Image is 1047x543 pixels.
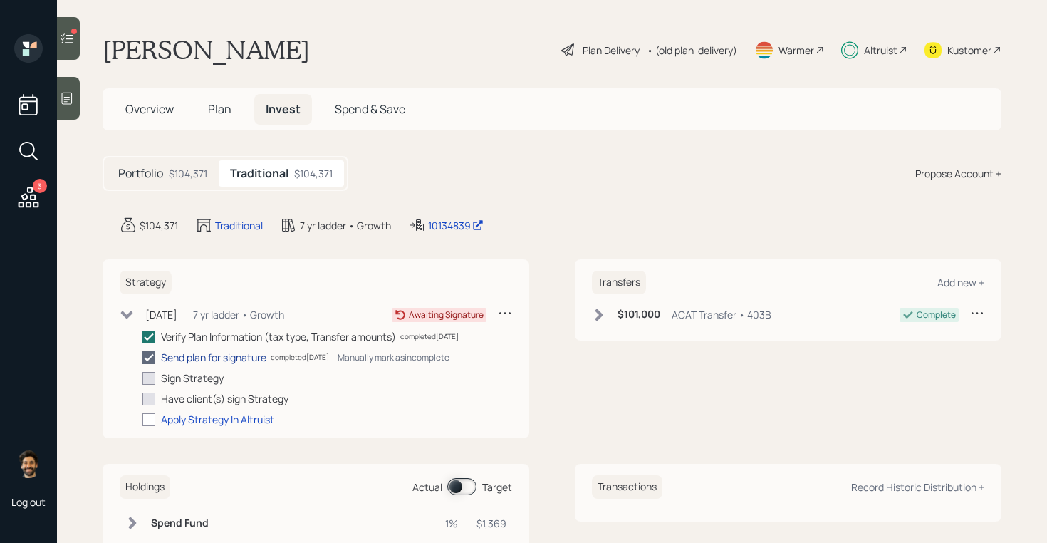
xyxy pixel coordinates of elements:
div: Awaiting Signature [409,309,484,321]
div: completed [DATE] [400,331,459,342]
div: 3 [33,179,47,193]
div: • (old plan-delivery) [647,43,737,58]
div: Propose Account + [915,166,1001,181]
div: Kustomer [947,43,991,58]
div: Verify Plan Information (tax type, Transfer amounts) [161,329,396,344]
div: Actual [412,480,442,495]
div: 7 yr ladder • Growth [193,307,284,322]
h5: Traditional [230,167,288,180]
img: eric-schwartz-headshot.png [14,450,43,478]
div: [DATE] [145,307,177,322]
div: Target [482,480,512,495]
div: Manually mark as incomplete [338,351,449,363]
div: Plan Delivery [583,43,640,58]
h6: Transactions [592,475,662,499]
div: Traditional [215,218,263,233]
div: 7 yr ladder • Growth [300,218,391,233]
h6: Transfers [592,271,646,294]
div: 10134839 [428,218,484,233]
div: $104,371 [294,166,333,181]
span: Spend & Save [335,101,405,117]
div: ACAT Transfer • 403B [672,307,771,322]
div: $1,369 [475,516,506,531]
div: Log out [11,495,46,509]
h6: Spend Fund [151,517,219,529]
div: $104,371 [169,166,207,181]
span: Plan [208,101,231,117]
div: $104,371 [140,218,178,233]
h1: [PERSON_NAME] [103,34,310,66]
div: Apply Strategy In Altruist [161,412,274,427]
div: Add new + [937,276,984,289]
h5: Portfolio [118,167,163,180]
div: 1% [437,516,458,531]
span: Invest [266,101,301,117]
h6: $101,000 [618,309,660,321]
div: Record Historic Distribution + [851,480,984,494]
div: Have client(s) sign Strategy [161,391,288,406]
div: Sign Strategy [161,371,224,386]
div: completed [DATE] [271,352,329,363]
h6: Strategy [120,271,172,294]
div: Complete [917,309,956,321]
div: Altruist [864,43,897,58]
h6: Holdings [120,475,170,499]
span: Overview [125,101,174,117]
div: Send plan for signature [161,350,266,365]
div: Warmer [778,43,814,58]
